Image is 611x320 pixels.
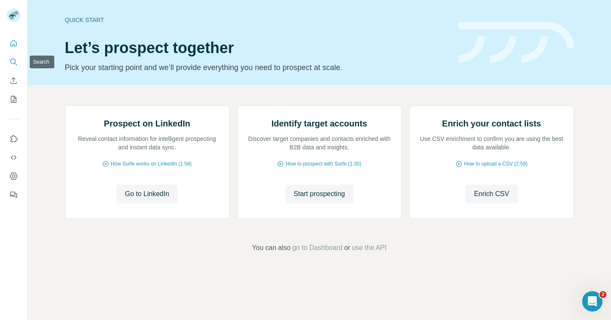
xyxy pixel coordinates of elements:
h2: Identify target accounts [272,118,367,129]
span: How to prospect with Surfe (1:30) [286,160,361,168]
h2: Enrich your contact lists [442,118,541,129]
button: My lists [7,92,20,107]
button: Enrich CSV [465,185,518,203]
button: go to Dashboard [292,243,342,253]
h2: Prospect on LinkedIn [104,118,190,129]
span: 2 [600,291,606,298]
button: Go to LinkedIn [116,185,177,203]
button: Use Surfe API [7,150,20,165]
button: Enrich CSV [7,73,20,88]
button: Dashboard [7,168,20,184]
button: Start prospecting [285,185,353,203]
span: How Surfe works on LinkedIn (1:58) [111,160,192,168]
p: Reveal contact information for intelligent prospecting and instant data sync. [74,135,221,152]
p: Pick your starting point and we’ll provide everything you need to prospect at scale. [65,62,448,73]
button: use the API [352,243,387,253]
button: Search [7,54,20,70]
span: Enrich CSV [474,189,509,199]
span: or [344,243,350,253]
div: Quick start [65,16,448,24]
h1: Let’s prospect together [65,39,448,56]
img: banner [458,22,574,63]
button: Quick start [7,36,20,51]
button: Use Surfe on LinkedIn [7,131,20,146]
span: Start prospecting [294,189,345,199]
iframe: Intercom live chat [582,291,603,312]
p: Discover target companies and contacts enriched with B2B data and insights. [246,135,393,152]
span: How to upload a CSV (2:59) [464,160,527,168]
span: You can also [252,243,291,253]
p: Use CSV enrichment to confirm you are using the best data available. [418,135,565,152]
button: Feedback [7,187,20,202]
span: Go to LinkedIn [125,189,169,199]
